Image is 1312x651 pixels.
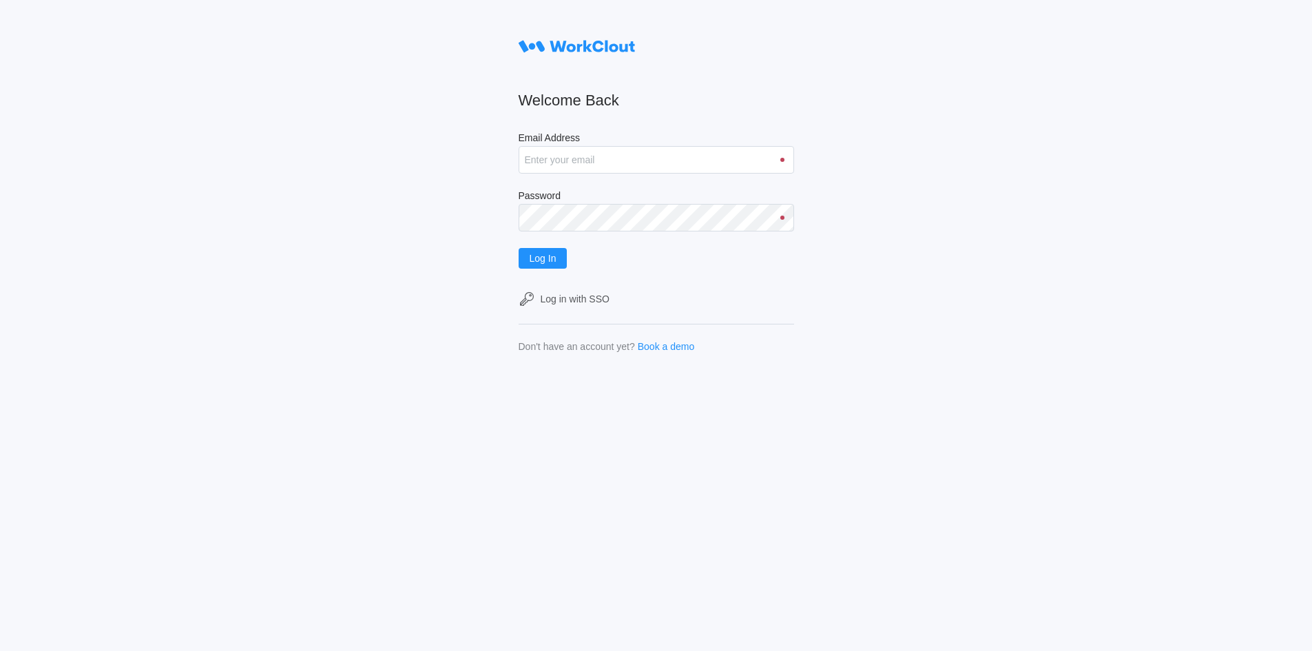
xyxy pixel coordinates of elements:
div: Log in with SSO [541,293,610,304]
a: Book a demo [638,341,695,352]
div: Don't have an account yet? [519,341,635,352]
a: Log in with SSO [519,291,794,307]
h2: Welcome Back [519,91,794,110]
input: Enter your email [519,146,794,174]
label: Password [519,190,794,204]
span: Log In [530,254,556,263]
label: Email Address [519,132,794,146]
button: Log In [519,248,568,269]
